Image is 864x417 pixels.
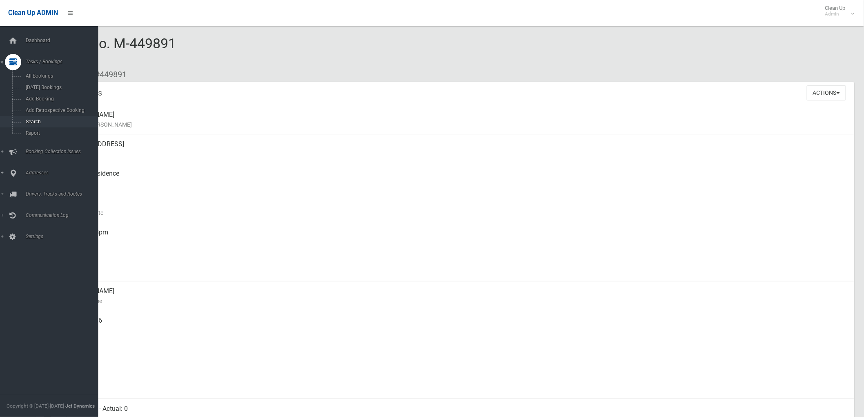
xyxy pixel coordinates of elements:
[65,267,848,277] small: Zone
[23,191,105,197] span: Drivers, Trucks and Routes
[23,85,98,90] span: [DATE] Bookings
[89,67,127,82] li: #449891
[36,35,176,67] span: Booking No. M-449891
[65,281,848,311] div: [PERSON_NAME]
[807,85,846,100] button: Actions
[65,178,848,188] small: Pickup Point
[65,340,848,370] div: None given
[65,384,848,394] small: Email
[65,311,848,340] div: 0420761966
[821,5,854,17] span: Clean Up
[23,130,98,136] span: Report
[23,234,105,239] span: Settings
[65,237,848,247] small: Collected At
[23,59,105,65] span: Tasks / Bookings
[65,105,848,134] div: [PERSON_NAME]
[65,149,848,159] small: Address
[65,252,848,281] div: [DATE]
[65,208,848,218] small: Collection Date
[23,170,105,176] span: Addresses
[65,403,95,409] strong: Jet Dynamics
[23,107,98,113] span: Add Retrospective Booking
[65,134,848,164] div: [STREET_ADDRESS]
[65,193,848,223] div: [DATE]
[23,212,105,218] span: Communication Log
[65,223,848,252] div: [DATE] 3:38pm
[65,120,848,129] small: Name of [PERSON_NAME]
[23,38,105,43] span: Dashboard
[23,119,98,125] span: Search
[65,164,848,193] div: Front of Residence
[23,149,105,154] span: Booking Collection Issues
[65,326,848,335] small: Mobile
[65,355,848,365] small: Landline
[7,403,64,409] span: Copyright © [DATE]-[DATE]
[23,96,98,102] span: Add Booking
[23,73,98,79] span: All Bookings
[65,370,848,399] div: None given
[8,9,58,17] span: Clean Up ADMIN
[825,11,846,17] small: Admin
[65,296,848,306] small: Contact Name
